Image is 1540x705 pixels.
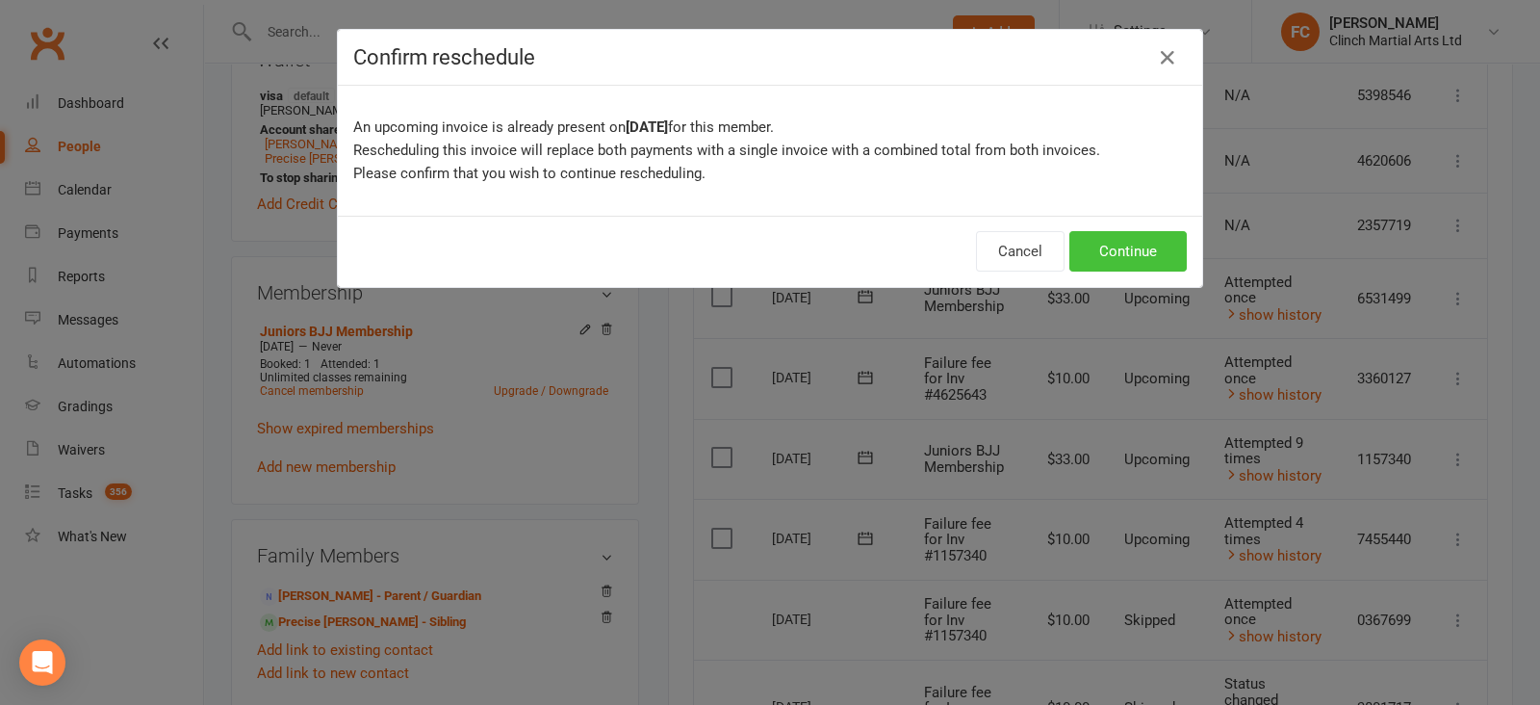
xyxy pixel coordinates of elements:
[1069,231,1187,272] button: Continue
[976,231,1065,272] button: Cancel
[1152,42,1183,73] button: Close
[19,640,65,686] div: Open Intercom Messenger
[353,116,1187,185] p: An upcoming invoice is already present on for this member. Rescheduling this invoice will replace...
[626,118,668,136] b: [DATE]
[353,45,1187,69] h4: Confirm reschedule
